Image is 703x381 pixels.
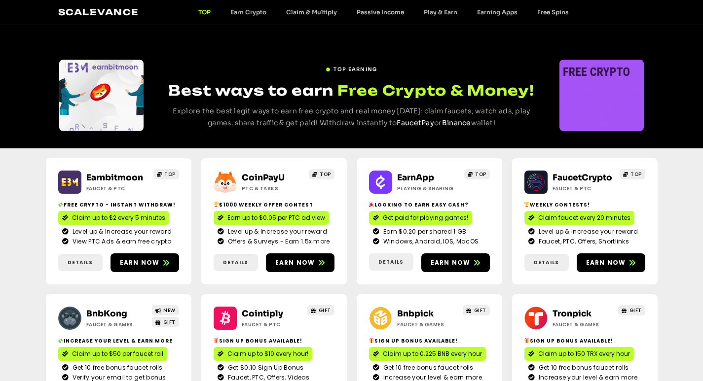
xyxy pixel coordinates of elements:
[307,305,334,315] a: GIFT
[538,349,630,358] span: Claim up to 150 TRX every hour
[58,337,179,345] h2: Increase your level & earn more
[397,185,459,192] h2: Playing & Sharing
[59,60,144,131] div: Slides
[337,81,534,100] span: Free Crypto & Money!
[524,201,645,208] h2: Weekly contests!
[214,337,334,345] h2: Sign up bonus available!
[383,213,468,222] span: Get paid for playing games!
[524,337,645,345] h2: Sign Up Bonus Available!
[414,8,467,16] a: Play & Earn
[559,60,644,131] div: Slides
[162,105,541,129] p: Explore the best legit ways to earn free crypto and real money [DATE]: claim faucets, watch ads, ...
[553,173,612,183] a: FaucetCrypto
[227,213,325,222] span: Earn up to $0.05 per PTC ad view
[553,309,592,319] a: Tronpick
[225,237,330,246] span: Offers & Surveys - Earn 1.5x more
[214,347,312,361] a: Claim up to $10 every hour!
[276,8,347,16] a: Claim & Multiply
[467,8,527,16] a: Earning Apps
[553,185,614,192] h2: Faucet & PTC
[164,171,176,178] span: TOP
[381,237,479,246] span: Windows, Android, IOS, MacOS
[163,318,176,326] span: GIFT
[153,169,179,179] a: TOP
[58,338,63,343] img: 💸
[383,349,482,358] span: Claim up to 0.225 BNB every hour
[381,363,474,372] span: Get 10 free bonus faucet rolls
[464,169,490,179] a: TOP
[227,349,308,358] span: Claim up to $10 every hour!
[474,307,486,314] span: GIFT
[214,254,258,271] a: Details
[86,185,148,192] h2: Faucet & PTC
[111,253,179,272] a: Earn now
[225,363,304,372] span: Get $0.10 Sign Up Bonus
[120,258,160,267] span: Earn now
[309,169,334,179] a: TOP
[369,338,374,343] img: 🎁
[553,321,614,328] h2: Faucet & Games
[266,253,334,272] a: Earn now
[58,201,179,208] h2: Free crypto - Instant withdraw!
[442,118,471,127] a: Binance
[58,202,63,207] img: 💸
[524,347,634,361] a: Claim up to 150 TRX every hour
[163,307,176,314] span: NEW
[369,202,374,207] img: 🎉
[214,201,334,208] h2: $1000 Weekly Offer contest
[620,169,645,179] a: TOP
[242,185,303,192] h2: ptc & Tasks
[369,347,486,361] a: Claim up to 0.225 BNB every hour
[242,321,303,328] h2: Faucet & PTC
[475,171,486,178] span: TOP
[242,173,285,183] a: CoinPayU
[347,8,414,16] a: Passive Income
[397,309,434,319] a: Bnbpick
[369,253,413,271] a: Details
[421,253,490,272] a: Earn now
[630,171,642,178] span: TOP
[214,202,219,207] img: 🏆
[618,305,645,315] a: GIFT
[86,321,148,328] h2: Faucet & Games
[188,8,579,16] nav: Menu
[214,211,329,225] a: Earn up to $0.05 per PTC ad view
[221,8,276,16] a: Earn Crypto
[463,305,490,315] a: GIFT
[86,309,127,319] a: BnbKong
[369,201,490,208] h2: Looking to Earn Easy Cash?
[58,7,139,17] a: Scalevance
[536,237,629,246] span: Faucet, PTC, Offers, Shortlinks
[577,253,645,272] a: Earn now
[319,307,331,314] span: GIFT
[70,363,163,372] span: Get 10 free bonus faucet rolls
[524,202,529,207] img: 🏆
[152,305,179,315] a: NEW
[58,254,103,271] a: Details
[242,309,283,319] a: Cointiply
[524,254,569,271] a: Details
[320,171,331,178] span: TOP
[188,8,221,16] a: TOP
[86,173,143,183] a: Earnbitmoon
[381,227,467,236] span: Earn $0.20 per shared 1 GB
[333,66,377,73] span: TOP EARNING
[70,227,172,236] span: Level up & Increase your reward
[378,258,404,266] span: Details
[72,349,163,358] span: Claim up to $50 per faucet roll
[223,259,248,266] span: Details
[152,317,179,327] a: GIFT
[58,347,167,361] a: Claim up to $50 per faucet roll
[524,338,529,343] img: 🎁
[431,258,471,267] span: Earn now
[536,363,629,372] span: Get 10 free bonus faucet rolls
[536,227,638,236] span: Level up & Increase your reward
[527,8,579,16] a: Free Spins
[68,259,93,266] span: Details
[214,338,219,343] img: 🎁
[538,213,630,222] span: Claim faucet every 20 minutes
[326,62,377,73] a: TOP EARNING
[397,173,434,183] a: EarnApp
[70,237,171,246] span: View PTC Ads & earn free crypto
[397,118,434,127] a: FaucetPay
